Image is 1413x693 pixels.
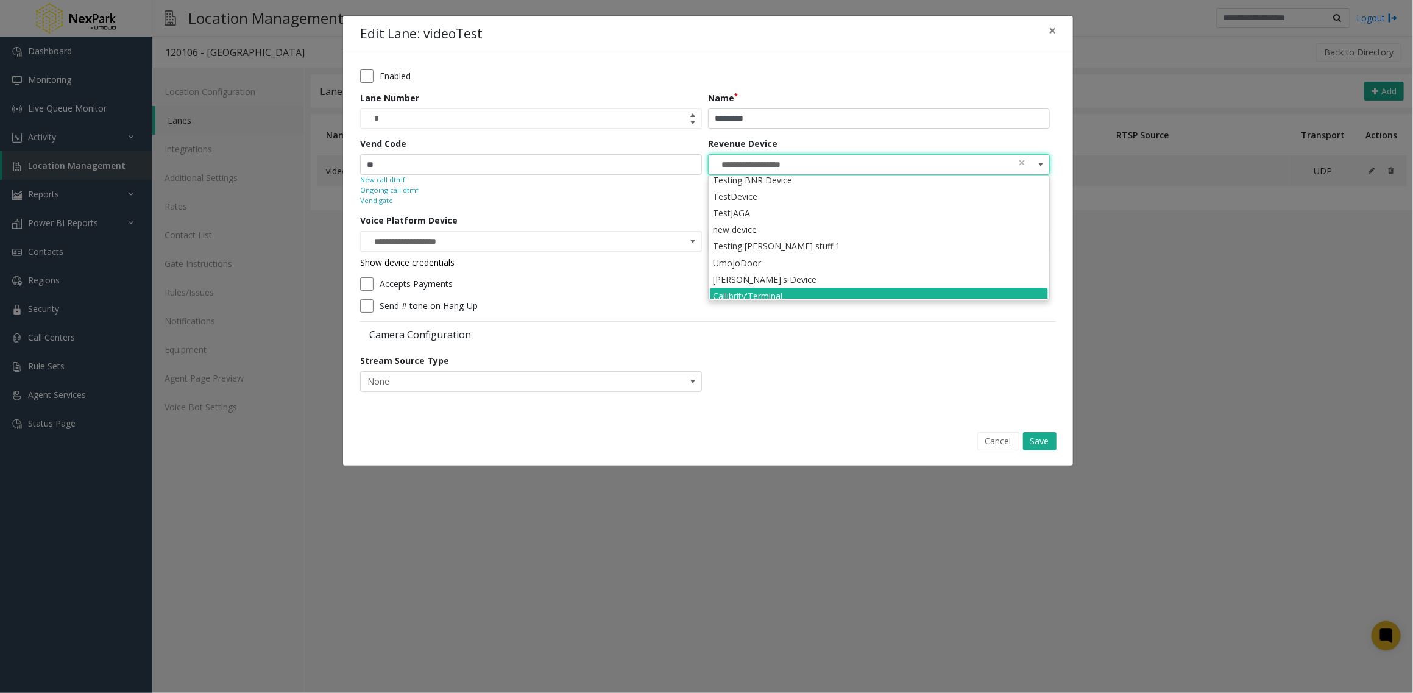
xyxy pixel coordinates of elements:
button: Cancel [977,432,1019,450]
button: Close [1040,16,1064,46]
label: Lane Number [360,91,419,104]
label: Voice Platform Device [360,214,458,227]
small: Ongoing call dtmf [360,185,419,196]
li: Testing [PERSON_NAME] stuff 1 [710,238,1048,254]
label: Vend Code [360,137,406,150]
li: Callibrity'Terminal [710,288,1048,304]
li: Testing BNR Device [710,172,1048,188]
span: None [361,372,633,391]
label: Enabled [380,69,411,82]
label: Stream Source Type [360,354,449,367]
small: New call dtmf [360,175,405,185]
label: Camera Configuration [360,328,705,341]
span: Decrease value [684,119,701,129]
li: UmojoDoor [710,255,1048,271]
h4: Edit Lane: videoTest [360,24,483,44]
label: Name [708,91,738,104]
li: new device [710,221,1048,238]
label: Accepts Payments [380,277,453,290]
label: Send # tone on Hang-Up [380,299,478,312]
li: [PERSON_NAME]'s Device [710,271,1048,288]
li: TestJAGA [710,205,1048,221]
button: Save [1023,432,1057,450]
span: × [1049,22,1056,39]
span: Increase value [684,109,701,119]
label: Revenue Device [708,137,777,150]
span: clear [1018,157,1027,169]
a: Show device credentials [360,257,455,268]
small: Vend gate [360,196,393,206]
li: TestDevice [710,188,1048,205]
